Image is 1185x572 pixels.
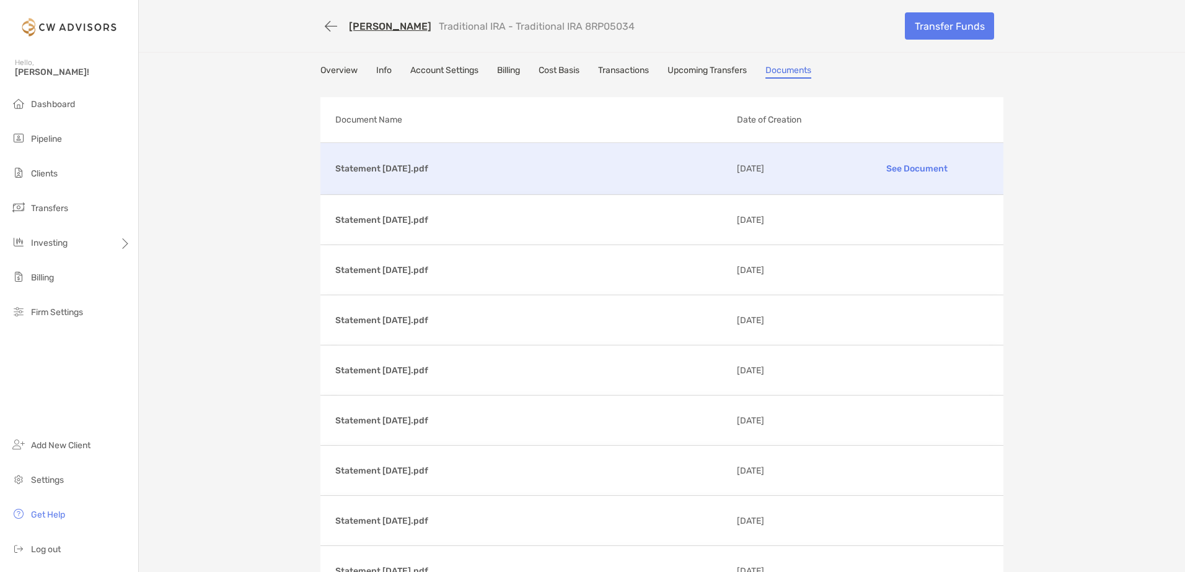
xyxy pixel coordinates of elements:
span: [PERSON_NAME]! [15,67,131,77]
p: See Document [845,158,989,180]
a: Overview [320,65,358,79]
p: Statement [DATE].pdf [335,513,727,529]
p: [DATE] [737,212,835,228]
span: Settings [31,475,64,485]
p: [DATE] [737,262,835,278]
span: Investing [31,238,68,248]
a: Transfer Funds [905,12,994,40]
img: clients icon [11,165,26,180]
p: [DATE] [737,413,835,428]
span: Get Help [31,509,65,520]
img: pipeline icon [11,131,26,145]
span: Firm Settings [31,307,83,318]
img: dashboard icon [11,96,26,111]
p: Statement [DATE].pdf [335,262,727,278]
a: Upcoming Transfers [667,65,747,79]
p: [DATE] [737,513,835,529]
a: Account Settings [410,65,478,79]
p: Statement [DATE].pdf [335,212,727,228]
span: Billing [31,272,54,283]
span: Log out [31,544,61,555]
img: logout icon [11,541,26,556]
span: Transfers [31,203,68,214]
img: add_new_client icon [11,437,26,452]
img: settings icon [11,472,26,487]
span: Clients [31,168,58,179]
p: Statement [DATE].pdf [335,363,727,378]
p: [DATE] [737,463,835,479]
a: Transactions [598,65,649,79]
span: Pipeline [31,134,62,144]
p: Statement [DATE].pdf [335,463,727,479]
a: [PERSON_NAME] [349,20,431,32]
p: Statement [DATE].pdf [335,413,727,428]
p: [DATE] [737,161,835,176]
img: get-help icon [11,506,26,521]
a: Billing [497,65,520,79]
a: Cost Basis [539,65,579,79]
p: Date of Creation [737,112,998,128]
img: Zoe Logo [15,5,123,50]
span: Add New Client [31,440,90,451]
p: Statement [DATE].pdf [335,313,727,328]
img: investing icon [11,235,26,249]
img: firm-settings icon [11,304,26,319]
span: Dashboard [31,99,75,110]
p: Statement [DATE].pdf [335,161,727,176]
img: transfers icon [11,200,26,215]
a: Documents [765,65,811,79]
p: Traditional IRA - Traditional IRA 8RP05034 [439,20,635,32]
p: [DATE] [737,313,835,328]
p: [DATE] [737,363,835,378]
a: Info [376,65,392,79]
p: Document Name [335,112,727,128]
img: billing icon [11,269,26,284]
